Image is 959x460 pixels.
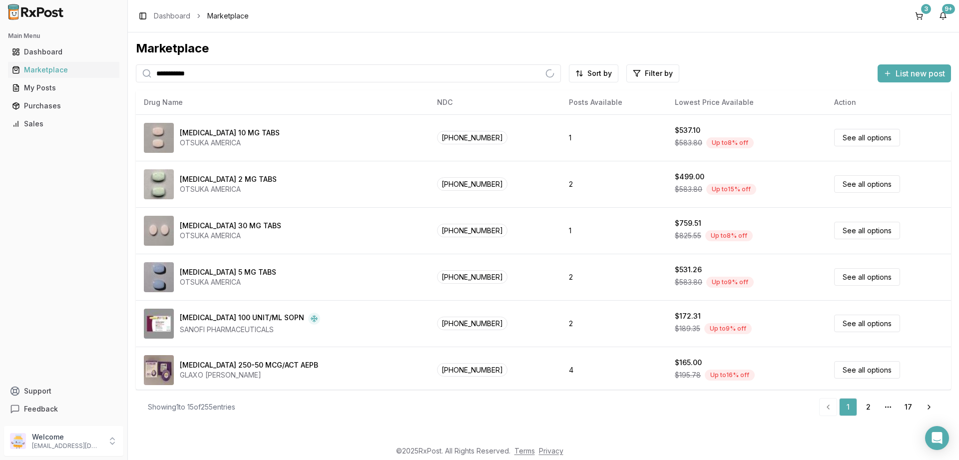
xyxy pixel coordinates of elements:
[705,230,753,241] div: Up to 8 % off
[144,123,174,153] img: Abilify 10 MG TABS
[834,222,900,239] a: See all options
[626,64,679,82] button: Filter by
[706,277,754,288] div: Up to 9 % off
[645,68,673,78] span: Filter by
[136,90,429,114] th: Drug Name
[32,432,101,442] p: Welcome
[148,402,235,412] div: Showing 1 to 15 of 255 entries
[180,128,280,138] div: [MEDICAL_DATA] 10 MG TABS
[819,398,939,416] nav: pagination
[675,218,701,228] div: $759.51
[12,83,115,93] div: My Posts
[180,231,281,241] div: OTSUKA AMERICA
[180,267,276,277] div: [MEDICAL_DATA] 5 MG TABS
[925,426,949,450] div: Open Intercom Messenger
[896,67,945,79] span: List new post
[144,262,174,292] img: Abilify 5 MG TABS
[675,358,702,368] div: $165.00
[706,184,756,195] div: Up to 15 % off
[539,447,563,455] a: Privacy
[24,404,58,414] span: Feedback
[12,47,115,57] div: Dashboard
[675,265,702,275] div: $531.26
[878,64,951,82] button: List new post
[32,442,101,450] p: [EMAIL_ADDRESS][DOMAIN_NAME]
[675,125,700,135] div: $537.10
[704,323,752,334] div: Up to 9 % off
[136,40,951,56] div: Marketplace
[675,277,702,287] span: $583.80
[437,270,507,284] span: [PHONE_NUMBER]
[4,382,123,400] button: Support
[144,355,174,385] img: Advair Diskus 250-50 MCG/ACT AEPB
[8,43,119,61] a: Dashboard
[12,101,115,111] div: Purchases
[834,129,900,146] a: See all options
[834,315,900,332] a: See all options
[144,309,174,339] img: Admelog SoloStar 100 UNIT/ML SOPN
[180,138,280,148] div: OTSUKA AMERICA
[180,360,318,370] div: [MEDICAL_DATA] 250-50 MCG/ACT AEPB
[675,138,702,148] span: $583.80
[667,90,826,114] th: Lowest Price Available
[4,400,123,418] button: Feedback
[4,44,123,60] button: Dashboard
[706,137,754,148] div: Up to 8 % off
[180,370,318,380] div: GLAXO [PERSON_NAME]
[180,174,277,184] div: [MEDICAL_DATA] 2 MG TABS
[561,161,667,207] td: 2
[437,224,507,237] span: [PHONE_NUMBER]
[8,97,119,115] a: Purchases
[180,277,276,287] div: OTSUKA AMERICA
[429,90,561,114] th: NDC
[180,313,304,325] div: [MEDICAL_DATA] 100 UNIT/ML SOPN
[675,231,701,241] span: $825.55
[12,119,115,129] div: Sales
[514,447,535,455] a: Terms
[675,370,701,380] span: $195.78
[4,80,123,96] button: My Posts
[675,172,704,182] div: $499.00
[834,361,900,379] a: See all options
[675,184,702,194] span: $583.80
[561,254,667,300] td: 2
[942,4,955,14] div: 9+
[8,115,119,133] a: Sales
[180,325,320,335] div: SANOFI PHARMACEUTICALS
[921,4,931,14] div: 3
[561,300,667,347] td: 2
[437,177,507,191] span: [PHONE_NUMBER]
[675,324,700,334] span: $189.35
[180,184,277,194] div: OTSUKA AMERICA
[8,79,119,97] a: My Posts
[4,4,68,20] img: RxPost Logo
[561,347,667,393] td: 4
[4,116,123,132] button: Sales
[834,268,900,286] a: See all options
[935,8,951,24] button: 9+
[911,8,927,24] a: 3
[207,11,249,21] span: Marketplace
[878,69,951,79] a: List new post
[899,398,917,416] a: 17
[826,90,951,114] th: Action
[144,169,174,199] img: Abilify 2 MG TABS
[4,62,123,78] button: Marketplace
[561,90,667,114] th: Posts Available
[587,68,612,78] span: Sort by
[154,11,190,21] a: Dashboard
[859,398,877,416] a: 2
[675,311,701,321] div: $172.31
[154,11,249,21] nav: breadcrumb
[839,398,857,416] a: 1
[561,207,667,254] td: 1
[8,32,119,40] h2: Main Menu
[12,65,115,75] div: Marketplace
[437,363,507,377] span: [PHONE_NUMBER]
[919,398,939,416] a: Go to next page
[705,370,755,381] div: Up to 16 % off
[10,433,26,449] img: User avatar
[4,98,123,114] button: Purchases
[834,175,900,193] a: See all options
[437,131,507,144] span: [PHONE_NUMBER]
